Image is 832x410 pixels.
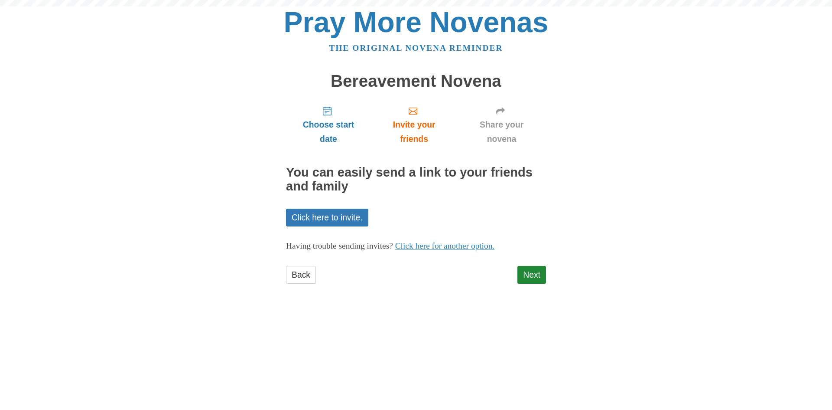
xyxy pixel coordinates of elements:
span: Share your novena [466,118,537,146]
a: The original novena reminder [329,43,503,52]
a: Click here for another option. [395,241,495,250]
a: Pray More Novenas [284,6,549,38]
span: Having trouble sending invites? [286,241,393,250]
a: Next [517,266,546,284]
a: Invite your friends [371,99,457,151]
h2: You can easily send a link to your friends and family [286,166,546,194]
a: Choose start date [286,99,371,151]
span: Choose start date [295,118,362,146]
h1: Bereavement Novena [286,72,546,91]
a: Back [286,266,316,284]
span: Invite your friends [380,118,448,146]
a: Click here to invite. [286,209,368,226]
a: Share your novena [457,99,546,151]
